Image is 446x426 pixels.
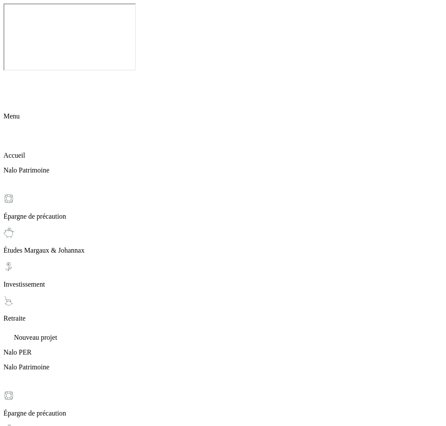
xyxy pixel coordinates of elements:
p: Accueil [3,152,443,159]
div: Investissement [3,261,443,288]
div: Épargne de précaution [3,390,443,417]
p: Retraite [3,314,443,322]
p: Nalo Patrimoine [3,166,443,174]
p: Études Margaux & Johannax [3,247,443,254]
p: Épargne de précaution [3,409,443,417]
p: Nalo Patrimoine [3,363,443,371]
div: Accueil [3,132,443,159]
span: Menu [3,112,20,120]
p: Nalo PER [3,348,443,356]
div: Retraite [3,295,443,322]
div: Nouveau projet [3,329,443,341]
p: Épargne de précaution [3,213,443,220]
span: Nouveau projet [14,334,57,341]
div: Épargne de précaution [3,193,443,220]
p: Investissement [3,281,443,288]
div: Études Margaux & Johannax [3,227,443,254]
